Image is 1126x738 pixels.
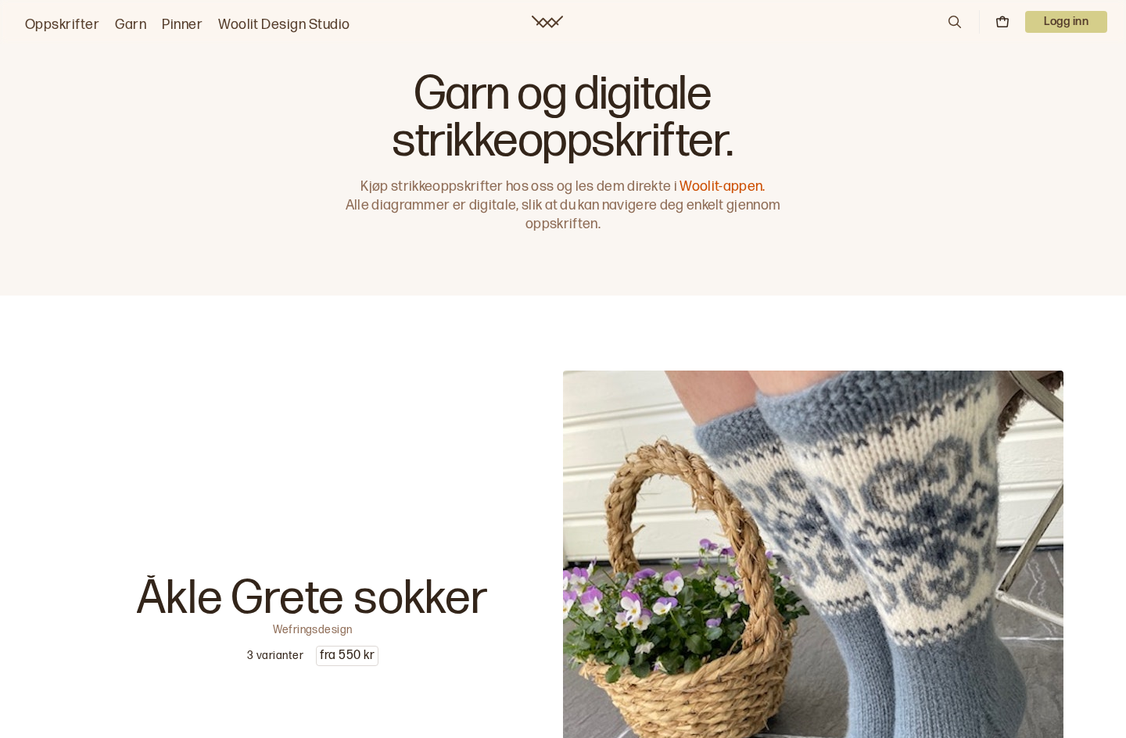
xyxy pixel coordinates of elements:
[338,71,788,165] h1: Garn og digitale strikkeoppskrifter.
[162,14,203,36] a: Pinner
[115,14,146,36] a: Garn
[1025,11,1107,33] button: User dropdown
[25,14,99,36] a: Oppskrifter
[680,178,765,195] a: Woolit-appen.
[247,648,303,664] p: 3 varianter
[338,177,788,234] p: Kjøp strikkeoppskrifter hos oss og les dem direkte i Alle diagrammer er digitale, slik at du kan ...
[1025,11,1107,33] p: Logg inn
[532,16,563,28] a: Woolit
[317,647,378,665] p: fra 550 kr
[137,575,489,622] p: Åkle Grete sokker
[218,14,350,36] a: Woolit Design Studio
[273,622,353,633] p: Wefringsdesign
